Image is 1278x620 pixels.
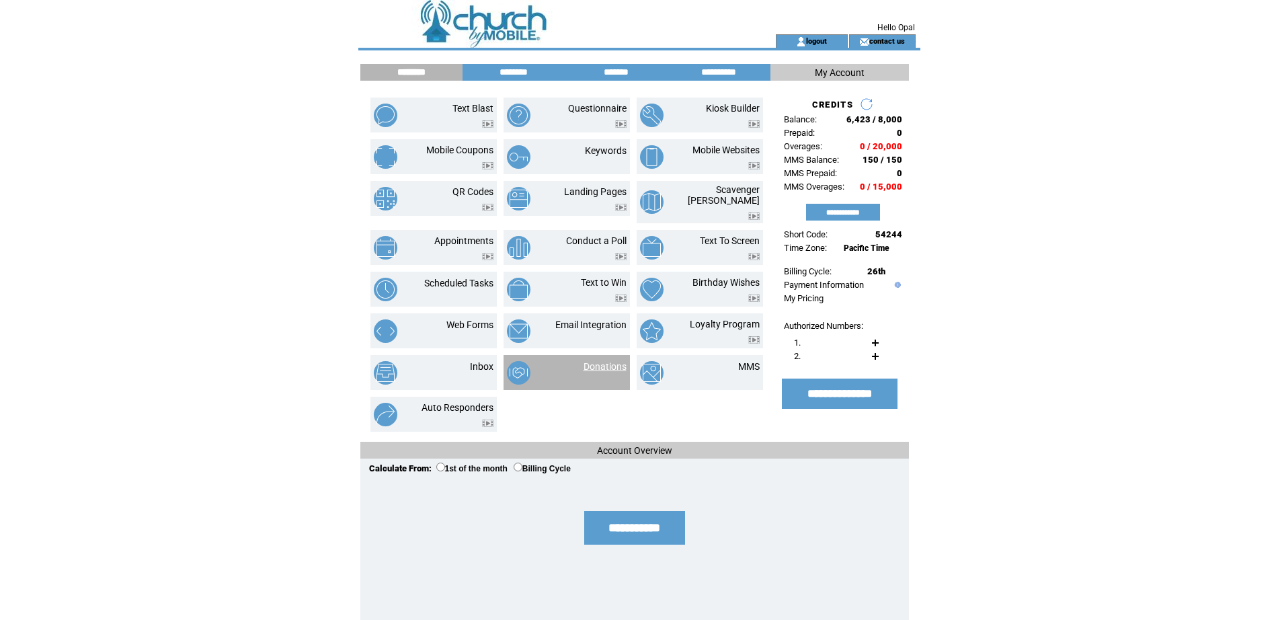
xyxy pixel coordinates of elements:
img: appointments.png [374,236,397,260]
span: Balance: [784,114,817,124]
img: scheduled-tasks.png [374,278,397,301]
a: MMS [738,361,760,372]
span: MMS Overages: [784,182,844,192]
span: Time Zone: [784,243,827,253]
span: Prepaid: [784,128,815,138]
a: Web Forms [446,319,493,330]
img: contact_us_icon.gif [859,36,869,47]
img: video.png [615,295,627,302]
img: donations.png [507,361,530,385]
span: 26th [867,266,885,276]
span: Hello Opal [877,23,915,32]
a: Kiosk Builder [706,103,760,114]
label: 1st of the month [436,464,508,473]
a: My Pricing [784,293,824,303]
img: help.gif [891,282,901,288]
input: 1st of the month [436,463,445,471]
img: video.png [748,120,760,128]
a: Text To Screen [700,235,760,246]
img: questionnaire.png [507,104,530,127]
a: Loyalty Program [690,319,760,330]
a: Donations [584,361,627,372]
span: 0 [897,128,902,138]
a: Birthday Wishes [692,277,760,288]
img: video.png [748,162,760,169]
img: qr-codes.png [374,187,397,210]
span: 54244 [875,229,902,239]
a: Keywords [585,145,627,156]
span: MMS Prepaid: [784,168,837,178]
img: email-integration.png [507,319,530,343]
span: CREDITS [812,100,853,110]
span: Pacific Time [844,243,889,253]
a: Appointments [434,235,493,246]
a: Conduct a Poll [566,235,627,246]
a: Mobile Coupons [426,145,493,155]
img: text-to-screen.png [640,236,664,260]
span: My Account [815,67,865,78]
img: video.png [615,120,627,128]
img: mobile-websites.png [640,145,664,169]
a: Email Integration [555,319,627,330]
span: 0 [897,168,902,178]
img: kiosk-builder.png [640,104,664,127]
label: Billing Cycle [514,464,571,473]
img: inbox.png [374,361,397,385]
img: conduct-a-poll.png [507,236,530,260]
a: Auto Responders [422,402,493,413]
span: Calculate From: [369,463,432,473]
input: Billing Cycle [514,463,522,471]
a: Text to Win [581,277,627,288]
img: video.png [748,336,760,344]
span: 0 / 20,000 [860,141,902,151]
img: text-to-win.png [507,278,530,301]
span: Short Code: [784,229,828,239]
img: video.png [748,295,760,302]
span: 6,423 / 8,000 [846,114,902,124]
img: web-forms.png [374,319,397,343]
span: 0 / 15,000 [860,182,902,192]
img: birthday-wishes.png [640,278,664,301]
a: Mobile Websites [692,145,760,155]
span: Account Overview [597,445,672,456]
a: contact us [869,36,905,45]
a: Inbox [470,361,493,372]
img: video.png [482,253,493,260]
img: video.png [482,420,493,427]
img: keywords.png [507,145,530,169]
a: Text Blast [452,103,493,114]
span: Billing Cycle: [784,266,832,276]
span: Overages: [784,141,822,151]
span: Authorized Numbers: [784,321,863,331]
span: MMS Balance: [784,155,839,165]
a: Landing Pages [564,186,627,197]
img: mms.png [640,361,664,385]
img: scavenger-hunt.png [640,190,664,214]
img: video.png [482,162,493,169]
a: Payment Information [784,280,864,290]
img: loyalty-program.png [640,319,664,343]
a: Scavenger [PERSON_NAME] [688,184,760,206]
span: 1. [794,338,801,348]
a: Scheduled Tasks [424,278,493,288]
a: Questionnaire [568,103,627,114]
span: 150 / 150 [863,155,902,165]
span: 2. [794,351,801,361]
img: video.png [615,204,627,211]
img: video.png [482,204,493,211]
img: video.png [748,212,760,220]
img: landing-pages.png [507,187,530,210]
img: video.png [748,253,760,260]
img: text-blast.png [374,104,397,127]
img: video.png [615,253,627,260]
img: auto-responders.png [374,403,397,426]
a: logout [806,36,827,45]
img: video.png [482,120,493,128]
img: account_icon.gif [796,36,806,47]
img: mobile-coupons.png [374,145,397,169]
a: QR Codes [452,186,493,197]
